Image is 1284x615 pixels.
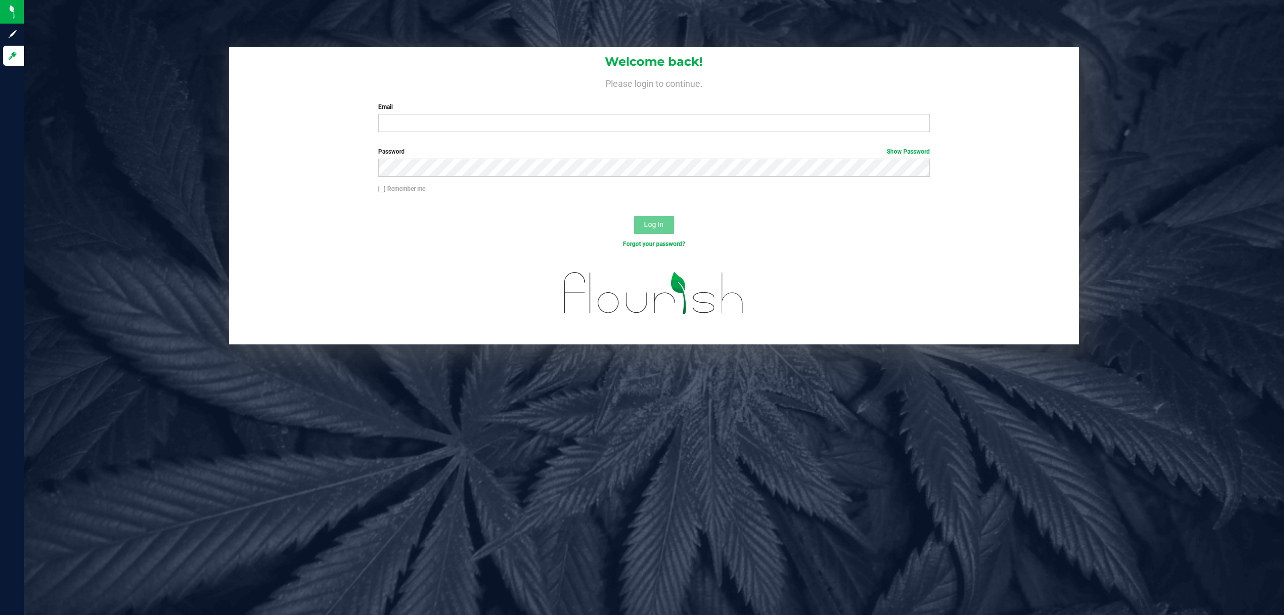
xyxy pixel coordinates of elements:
label: Email [378,102,930,111]
inline-svg: Log in [8,51,18,61]
img: flourish_logo.svg [548,259,760,327]
inline-svg: Sign up [8,29,18,39]
a: Forgot your password? [623,240,685,248]
span: Password [378,148,405,155]
label: Remember me [378,184,425,193]
a: Show Password [887,148,930,155]
h4: Please login to continue. [229,76,1079,88]
span: Log In [644,220,664,228]
h1: Welcome back! [229,55,1079,68]
button: Log In [634,216,674,234]
input: Remember me [378,186,385,193]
